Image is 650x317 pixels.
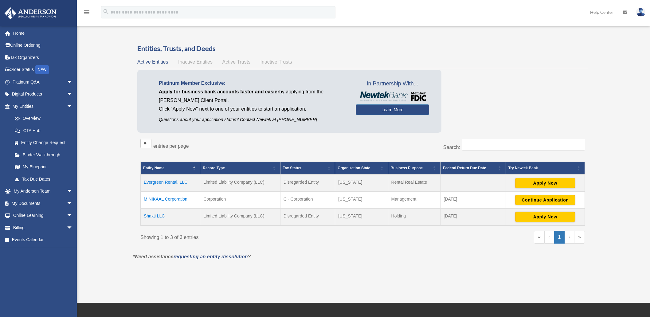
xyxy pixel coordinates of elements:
div: NEW [35,65,49,74]
span: arrow_drop_down [67,209,79,222]
i: menu [83,9,90,16]
a: Next [565,231,574,244]
a: Entity Change Request [9,137,79,149]
a: Order StatusNEW [4,64,82,76]
span: arrow_drop_down [67,221,79,234]
span: Record Type [203,166,225,170]
th: Business Purpose: Activate to sort [388,162,441,174]
a: requesting an entity dissolution [174,254,248,259]
a: My Anderson Teamarrow_drop_down [4,185,82,198]
th: Organization State: Activate to sort [335,162,388,174]
span: arrow_drop_down [67,88,79,101]
a: Digital Productsarrow_drop_down [4,88,82,100]
td: [DATE] [441,191,506,208]
span: Entity Name [143,166,164,170]
span: Tax Status [283,166,301,170]
td: Corporation [200,191,280,208]
td: C - Corporation [280,191,335,208]
label: entries per page [153,143,189,149]
a: Platinum Q&Aarrow_drop_down [4,76,82,88]
span: Federal Return Due Date [443,166,486,170]
td: Rental Real Estate [388,174,441,192]
th: Entity Name: Activate to invert sorting [141,162,200,174]
td: Limited Liability Company (LLC) [200,208,280,225]
td: Holding [388,208,441,225]
td: Limited Liability Company (LLC) [200,174,280,192]
td: Disregarded Entity [280,208,335,225]
div: Try Newtek Bank [508,164,575,172]
th: Tax Status: Activate to sort [280,162,335,174]
a: Home [4,27,82,39]
a: Learn More [356,104,429,115]
a: Billingarrow_drop_down [4,221,82,234]
div: Showing 1 to 3 of 3 entries [140,231,358,242]
p: Platinum Member Exclusive: [159,79,347,88]
em: *Need assistance ? [133,254,251,259]
th: Record Type: Activate to sort [200,162,280,174]
a: Overview [9,112,76,125]
span: Active Entities [137,59,168,65]
a: Tax Due Dates [9,173,79,185]
span: arrow_drop_down [67,185,79,198]
td: Management [388,191,441,208]
span: Inactive Trusts [260,59,292,65]
a: 1 [554,231,565,244]
span: Organization State [338,166,370,170]
a: My Entitiesarrow_drop_down [4,100,79,112]
span: Inactive Entities [178,59,213,65]
span: arrow_drop_down [67,76,79,88]
a: CTA Hub [9,124,79,137]
a: Binder Walkthrough [9,149,79,161]
td: [DATE] [441,208,506,225]
th: Federal Return Due Date: Activate to sort [441,162,506,174]
p: by applying from the [PERSON_NAME] Client Portal. [159,88,347,105]
td: [US_STATE] [335,208,388,225]
a: Previous [545,231,554,244]
span: Apply for business bank accounts faster and easier [159,89,279,94]
label: Search: [443,145,460,150]
span: arrow_drop_down [67,197,79,210]
p: Questions about your application status? Contact Newtek at [PHONE_NUMBER] [159,116,347,123]
td: [US_STATE] [335,191,388,208]
span: arrow_drop_down [67,100,79,113]
h3: Entities, Trusts, and Deeds [137,44,588,53]
a: First [534,231,545,244]
a: Online Ordering [4,39,82,52]
a: My Documentsarrow_drop_down [4,197,82,209]
img: Anderson Advisors Platinum Portal [3,7,58,19]
td: Shakti LLC [141,208,200,225]
img: NewtekBankLogoSM.png [359,92,426,101]
button: Continue Application [515,195,575,205]
a: menu [83,11,90,16]
a: Tax Organizers [4,51,82,64]
p: Click "Apply Now" next to one of your entities to start an application. [159,105,347,113]
a: Online Learningarrow_drop_down [4,209,82,222]
button: Apply Now [515,212,575,222]
span: In Partnership With... [356,79,429,89]
td: Disregarded Entity [280,174,335,192]
a: My Blueprint [9,161,79,173]
img: User Pic [636,8,645,17]
span: Active Trusts [222,59,251,65]
i: search [103,8,109,15]
span: Business Purpose [391,166,423,170]
button: Apply Now [515,178,575,188]
th: Try Newtek Bank : Activate to sort [506,162,585,174]
td: MINIKAAL Corporation [141,191,200,208]
a: Events Calendar [4,234,82,246]
a: Last [574,231,585,244]
td: Evergreen Rental, LLC [141,174,200,192]
td: [US_STATE] [335,174,388,192]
